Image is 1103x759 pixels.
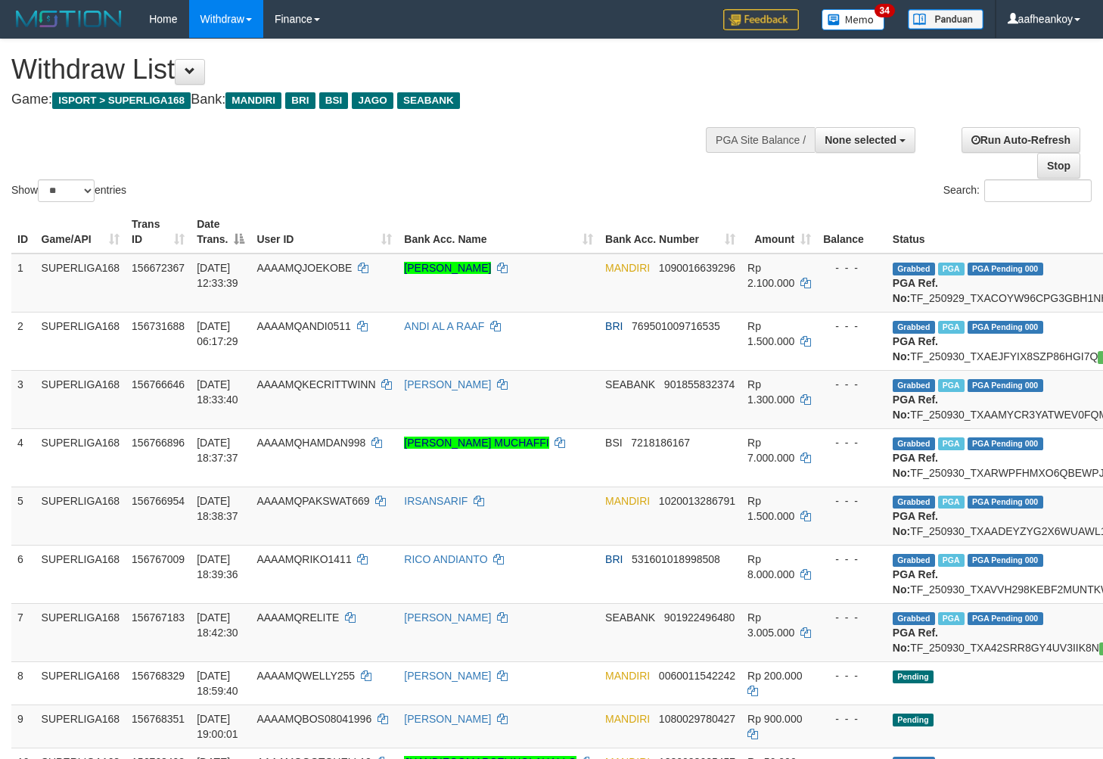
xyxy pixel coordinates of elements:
td: SUPERLIGA168 [36,428,126,487]
b: PGA Ref. No: [893,510,938,537]
span: [DATE] 06:17:29 [197,320,238,347]
span: SEABANK [605,611,655,624]
span: AAAAMQHAMDAN998 [256,437,365,449]
div: - - - [823,610,881,625]
th: Game/API: activate to sort column ascending [36,210,126,254]
th: Bank Acc. Name: activate to sort column ascending [398,210,599,254]
td: SUPERLIGA168 [36,370,126,428]
a: [PERSON_NAME] [404,378,491,390]
a: ANDI AL A RAAF [404,320,484,332]
span: AAAAMQWELLY255 [256,670,355,682]
a: RICO ANDIANTO [404,553,487,565]
div: - - - [823,260,881,275]
span: Grabbed [893,612,935,625]
span: PGA Pending [968,263,1043,275]
th: User ID: activate to sort column ascending [250,210,398,254]
div: - - - [823,435,881,450]
span: Marked by aafheankoy [938,379,965,392]
span: Grabbed [893,496,935,509]
span: 156766646 [132,378,185,390]
span: PGA Pending [968,437,1043,450]
a: [PERSON_NAME] [404,611,491,624]
span: [DATE] 18:59:40 [197,670,238,697]
span: PGA Pending [968,612,1043,625]
a: Run Auto-Refresh [962,127,1080,153]
span: 156768329 [132,670,185,682]
label: Show entries [11,179,126,202]
b: PGA Ref. No: [893,452,938,479]
span: PGA Pending [968,379,1043,392]
span: Rp 2.100.000 [747,262,794,289]
span: Marked by aafheankoy [938,554,965,567]
span: 156766954 [132,495,185,507]
a: IRSANSARIF [404,495,468,507]
td: 1 [11,254,36,313]
span: [DATE] 12:33:39 [197,262,238,289]
span: Marked by aafsengchandara [938,263,965,275]
span: Copy 0060011542242 to clipboard [659,670,735,682]
span: AAAAMQANDI0511 [256,320,351,332]
span: [DATE] 18:42:30 [197,611,238,639]
span: BRI [605,553,623,565]
span: PGA Pending [968,554,1043,567]
b: PGA Ref. No: [893,627,938,654]
input: Search: [984,179,1092,202]
span: Rp 900.000 [747,713,802,725]
span: 156672367 [132,262,185,274]
span: Marked by aafheankoy [938,612,965,625]
span: BSI [605,437,623,449]
span: [DATE] 18:37:37 [197,437,238,464]
span: MANDIRI [605,495,650,507]
td: 4 [11,428,36,487]
span: Marked by aafsengchandara [938,437,965,450]
span: Grabbed [893,437,935,450]
label: Search: [943,179,1092,202]
th: Date Trans.: activate to sort column descending [191,210,250,254]
span: Copy 531601018998508 to clipboard [632,553,720,565]
td: 8 [11,661,36,705]
td: SUPERLIGA168 [36,312,126,370]
span: None selected [825,134,896,146]
span: SEABANK [605,378,655,390]
span: MANDIRI [605,670,650,682]
span: 156768351 [132,713,185,725]
b: PGA Ref. No: [893,568,938,596]
span: BRI [605,320,623,332]
span: Grabbed [893,263,935,275]
td: 6 [11,545,36,603]
td: SUPERLIGA168 [36,254,126,313]
td: 7 [11,603,36,661]
h1: Withdraw List [11,54,720,85]
span: Rp 7.000.000 [747,437,794,464]
th: Amount: activate to sort column ascending [741,210,817,254]
span: SEABANK [397,92,460,109]
b: PGA Ref. No: [893,335,938,362]
button: None selected [815,127,915,153]
img: panduan.png [908,9,983,30]
span: Pending [893,670,934,683]
span: BRI [285,92,315,109]
a: [PERSON_NAME] [404,713,491,725]
span: Rp 1.500.000 [747,495,794,522]
span: Rp 1.500.000 [747,320,794,347]
span: Copy 901922496480 to clipboard [664,611,735,624]
td: SUPERLIGA168 [36,705,126,748]
td: 2 [11,312,36,370]
a: [PERSON_NAME] [404,262,491,274]
span: Copy 1080029780427 to clipboard [659,713,735,725]
span: [DATE] 19:00:01 [197,713,238,740]
th: Trans ID: activate to sort column ascending [126,210,191,254]
td: SUPERLIGA168 [36,487,126,545]
span: AAAAMQBOS08041996 [256,713,371,725]
select: Showentries [38,179,95,202]
span: JAGO [352,92,393,109]
td: 9 [11,705,36,748]
span: BSI [319,92,349,109]
span: Copy 1020013286791 to clipboard [659,495,735,507]
span: AAAAMQKECRITTWINN [256,378,375,390]
span: 156767183 [132,611,185,624]
span: Marked by aafromsomean [938,321,965,334]
th: Bank Acc. Number: activate to sort column ascending [599,210,741,254]
span: [DATE] 18:33:40 [197,378,238,406]
div: PGA Site Balance / [706,127,815,153]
